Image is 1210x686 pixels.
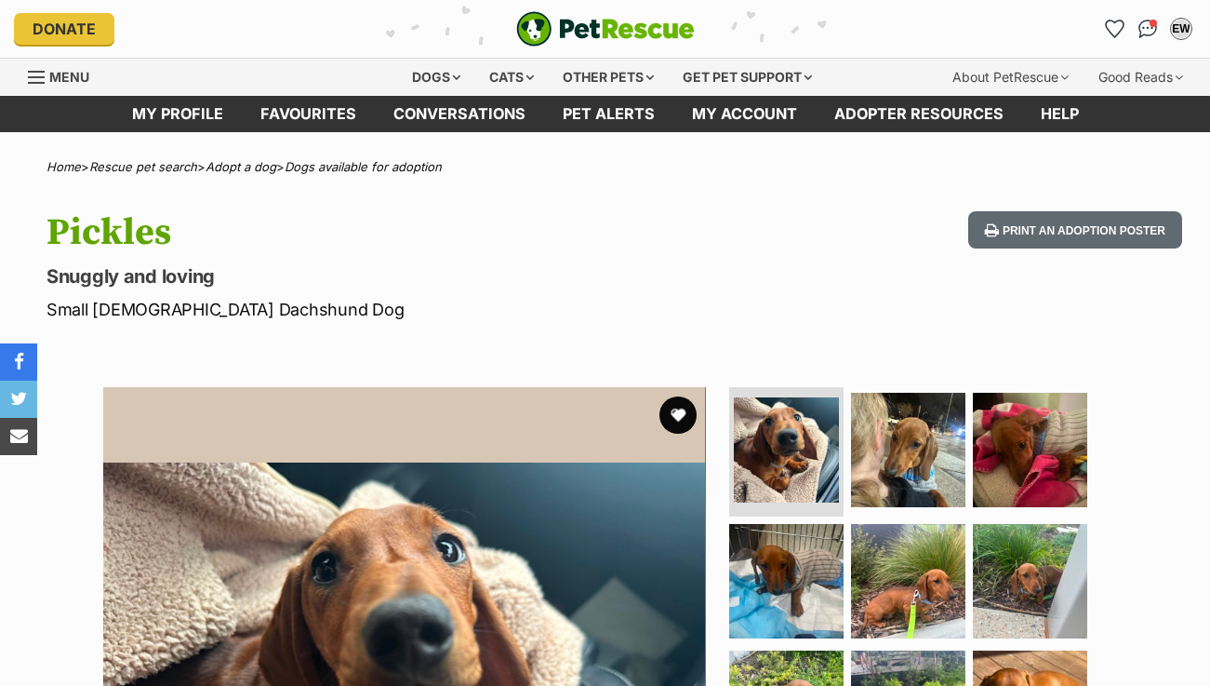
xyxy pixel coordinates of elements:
[816,96,1022,132] a: Adopter resources
[476,59,547,96] div: Cats
[516,11,695,47] a: PetRescue
[1099,14,1196,44] ul: Account quick links
[973,524,1087,639] img: Photo of Pickles
[1133,14,1163,44] a: Conversations
[939,59,1082,96] div: About PetRescue
[47,211,739,254] h1: Pickles
[550,59,667,96] div: Other pets
[285,159,442,174] a: Dogs available for adoption
[1022,96,1097,132] a: Help
[544,96,673,132] a: Pet alerts
[47,159,81,174] a: Home
[729,524,844,639] img: Photo of Pickles
[1099,14,1129,44] a: Favourites
[659,397,697,434] button: favourite
[47,297,739,322] p: Small [DEMOGRAPHIC_DATA] Dachshund Dog
[1172,20,1190,38] div: EW
[113,96,242,132] a: My profile
[47,263,739,289] p: Snuggly and loving
[242,96,375,132] a: Favourites
[516,11,695,47] img: logo-e224e6f780fb5917bec1dbf3a21bbac754714ae5b6737aabdf751b685950b380.svg
[670,59,825,96] div: Get pet support
[49,69,89,85] span: Menu
[14,13,114,45] a: Donate
[1166,14,1196,44] button: My account
[734,397,839,503] img: Photo of Pickles
[1138,20,1158,38] img: chat-41dd97257d64d25036548639549fe6c8038ab92f7586957e7f3b1b290dea8141.svg
[968,211,1182,249] button: Print an adoption poster
[399,59,473,96] div: Dogs
[1085,59,1196,96] div: Good Reads
[673,96,816,132] a: My account
[973,393,1087,507] img: Photo of Pickles
[851,393,965,507] img: Photo of Pickles
[375,96,544,132] a: conversations
[89,159,197,174] a: Rescue pet search
[28,59,102,92] a: Menu
[851,524,965,639] img: Photo of Pickles
[206,159,276,174] a: Adopt a dog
